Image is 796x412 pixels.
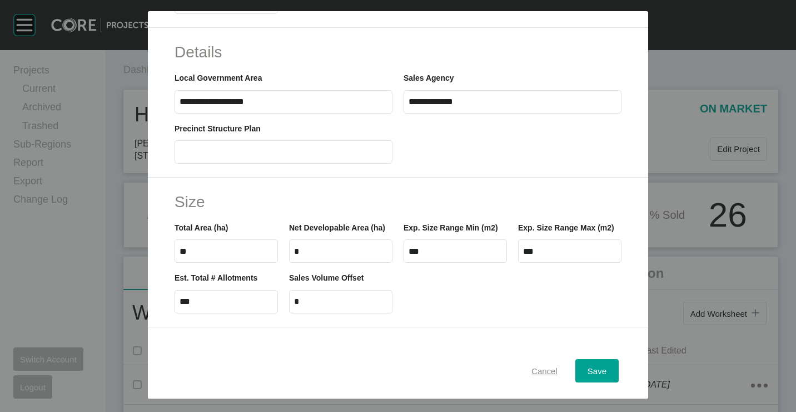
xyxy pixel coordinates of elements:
[175,124,261,133] label: Precinct Structure Plan
[519,359,570,382] button: Cancel
[289,273,364,282] label: Sales Volume Offset
[175,41,621,63] h2: Details
[575,359,619,382] button: Save
[404,73,454,82] label: Sales Agency
[175,273,257,282] label: Est. Total # Allotments
[175,223,228,232] label: Total Area (ha)
[404,223,498,232] label: Exp. Size Range Min (m2)
[175,341,621,362] h2: ESD
[518,223,614,232] label: Exp. Size Range Max (m2)
[588,366,606,375] span: Save
[289,223,385,232] label: Net Developable Area (ha)
[175,191,621,213] h2: Size
[175,73,262,82] label: Local Government Area
[531,366,558,375] span: Cancel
